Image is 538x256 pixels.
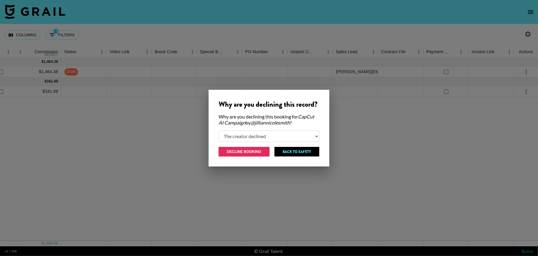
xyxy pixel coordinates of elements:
button: Back to Safety [274,147,319,157]
div: Why are you declining this booking for by ? [219,114,319,126]
button: Decline Booking [219,147,270,157]
div: Why are you declining this record? [219,100,319,109]
em: CapCut AI Campaign [219,114,314,125]
em: @ jilliannicolesmith [251,120,290,125]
